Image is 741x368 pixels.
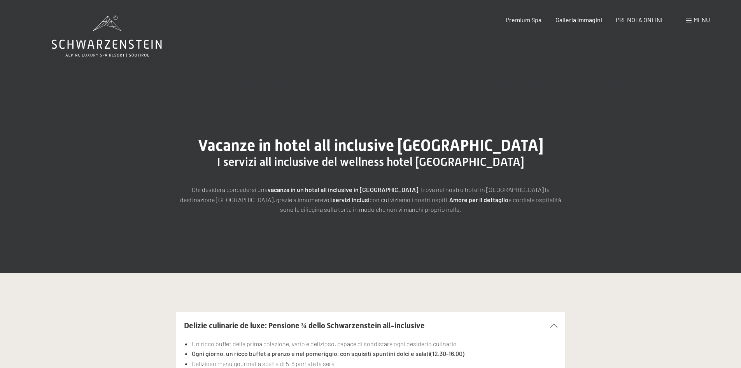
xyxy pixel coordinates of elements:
span: Vacanze in hotel all inclusive [GEOGRAPHIC_DATA] [198,136,543,155]
strong: vacanza in un hotel all inclusive in [GEOGRAPHIC_DATA] [268,186,418,193]
span: Menu [694,16,710,23]
span: I servizi all inclusive del wellness hotel [GEOGRAPHIC_DATA] [217,155,524,169]
strong: servizi inclusi [333,196,370,203]
a: Galleria immagini [555,16,602,23]
p: Chi desidera concedersi una , trova nel nostro hotel in [GEOGRAPHIC_DATA] la destinazione [GEOGRA... [176,185,565,215]
a: PRENOTA ONLINE [616,16,665,23]
strong: Ogni giorno, un ricco buffet a pranzo e nel pomeriggio, con squisiti spuntini dolci e salati [192,350,430,357]
span: Delizie culinarie de luxe: Pensione ¾ dello Schwarzenstein all-inclusive [184,321,425,330]
a: Premium Spa [506,16,541,23]
strong: Amore per il dettaglio [449,196,508,203]
li: Un ricco buffet della prima colazione, vario e delizioso, capace di soddisfare ogni desiderio cul... [192,339,557,349]
strong: (12.30-16.00) [430,350,464,357]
